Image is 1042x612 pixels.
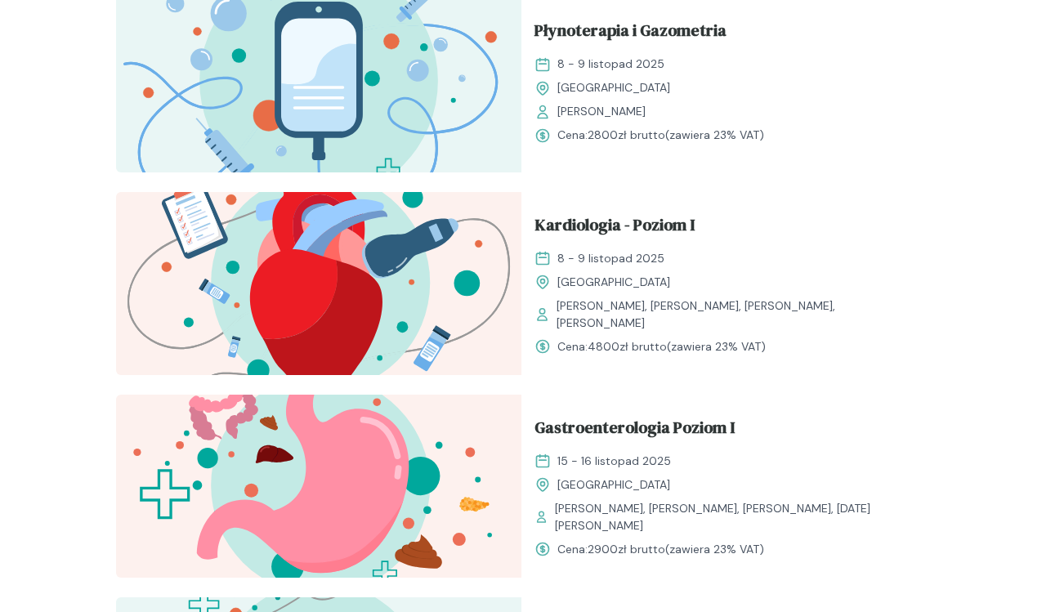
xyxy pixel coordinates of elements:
[534,18,727,49] span: Płynoterapia i Gazometria
[534,212,695,243] span: Kardiologia - Poziom I
[116,395,521,578] img: Zpbdlx5LeNNTxNvT_GastroI_T.svg
[557,250,664,267] span: 8 - 9 listopad 2025
[557,127,764,144] span: Cena: (zawiera 23% VAT)
[588,542,665,556] span: 2900 zł brutto
[557,297,914,332] span: [PERSON_NAME], [PERSON_NAME], [PERSON_NAME], [PERSON_NAME]
[116,192,521,375] img: ZpbGfh5LeNNTxNm4_KardioI_T.svg
[557,79,670,96] span: [GEOGRAPHIC_DATA]
[557,338,766,355] span: Cena: (zawiera 23% VAT)
[534,18,914,49] a: Płynoterapia i Gazometria
[557,541,764,558] span: Cena: (zawiera 23% VAT)
[588,127,665,142] span: 2800 zł brutto
[555,500,913,534] span: [PERSON_NAME], [PERSON_NAME], [PERSON_NAME], [DATE][PERSON_NAME]
[557,56,664,73] span: 8 - 9 listopad 2025
[557,453,671,470] span: 15 - 16 listopad 2025
[557,103,646,120] span: [PERSON_NAME]
[534,212,914,243] a: Kardiologia - Poziom I
[534,415,735,446] span: Gastroenterologia Poziom I
[588,339,667,354] span: 4800 zł brutto
[557,274,670,291] span: [GEOGRAPHIC_DATA]
[557,476,670,494] span: [GEOGRAPHIC_DATA]
[534,415,914,446] a: Gastroenterologia Poziom I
